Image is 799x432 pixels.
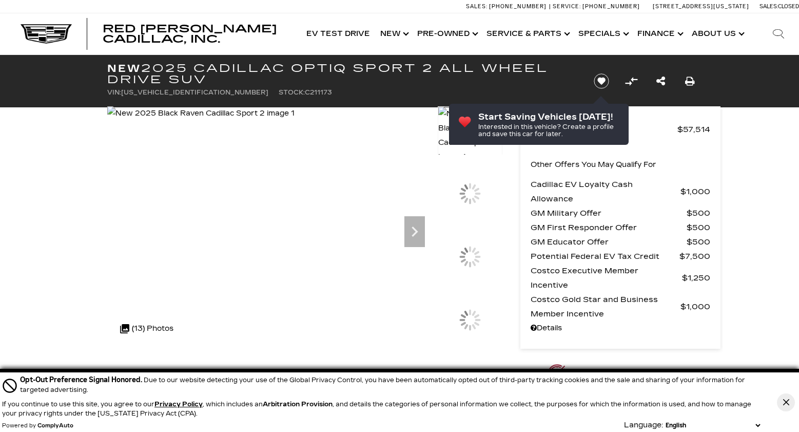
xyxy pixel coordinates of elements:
div: Powered by [2,423,73,429]
img: New 2025 Black Raven Cadillac Sport 2 image 1 [438,106,502,165]
span: Potential Federal EV Tax Credit [531,249,679,264]
span: $500 [687,206,710,220]
a: Sales: [PHONE_NUMBER] [466,4,549,9]
img: New 2025 Black Raven Cadillac Sport 2 image 1 [107,106,295,121]
span: VIN: [107,89,121,96]
a: Share this New 2025 Cadillac OPTIQ Sport 2 All Wheel Drive SUV [656,74,665,88]
span: $1,000 [680,184,710,199]
div: Language: [624,422,663,429]
span: MSRP [531,122,677,137]
span: Sales: [466,3,488,10]
a: EV Test Drive [301,13,375,54]
a: Costco Gold Star and Business Member Incentive $1,000 [531,292,710,321]
span: $1,000 [680,299,710,314]
span: Red [PERSON_NAME] Cadillac, Inc. [103,23,277,45]
a: [STREET_ADDRESS][US_STATE] [653,3,749,10]
a: MSRP $57,514 [531,122,710,137]
a: Service & Parts [481,13,573,54]
span: [US_VEHICLE_IDENTIFICATION_NUMBER] [121,89,268,96]
span: Closed [778,3,799,10]
span: $500 [687,220,710,235]
span: Sales: [759,3,778,10]
a: Privacy Policy [154,401,203,408]
span: [PHONE_NUMBER] [582,3,640,10]
div: (13) Photos [115,316,179,341]
span: Stock: [279,89,305,96]
a: Details [531,321,710,335]
a: New [375,13,412,54]
span: $7,500 [679,249,710,264]
button: Save vehicle [590,73,613,89]
span: GM Educator Offer [531,235,687,249]
a: About Us [687,13,748,54]
a: Finance [632,13,687,54]
a: Specials [573,13,632,54]
strong: New [107,62,141,74]
a: Cadillac EV Loyalty Cash Allowance $1,000 [531,177,710,206]
div: Next [404,216,425,247]
a: Red [PERSON_NAME] Cadillac, Inc. [103,24,291,44]
a: Pre-Owned [412,13,481,54]
a: GM Military Offer $500 [531,206,710,220]
span: Costco Executive Member Incentive [531,264,682,292]
span: $57,514 [677,122,710,137]
button: Compare vehicle [623,73,639,89]
a: Print this New 2025 Cadillac OPTIQ Sport 2 All Wheel Drive SUV [685,74,695,88]
button: Close Button [777,393,795,411]
a: Costco Executive Member Incentive $1,250 [531,264,710,292]
strong: Arbitration Provision [263,401,333,408]
p: Other Offers You May Qualify For [531,158,656,172]
span: GM First Responder Offer [531,220,687,235]
span: Service: [553,3,581,10]
iframe: Watch videos, learn about new EV models, and find the right one for you! [107,349,502,426]
span: [PHONE_NUMBER] [489,3,547,10]
a: GM Educator Offer $500 [531,235,710,249]
span: $1,250 [682,271,710,285]
span: GM Military Offer [531,206,687,220]
span: C211173 [305,89,332,96]
span: Cadillac EV Loyalty Cash Allowance [531,177,680,206]
span: Costco Gold Star and Business Member Incentive [531,292,680,321]
a: ComplyAuto [37,423,73,429]
span: Opt-Out Preference Signal Honored . [20,375,144,384]
select: Language Select [663,421,763,430]
span: $500 [687,235,710,249]
a: Potential Federal EV Tax Credit $7,500 [531,249,710,264]
div: Due to our website detecting your use of the Global Privacy Control, you have been automatically ... [20,374,763,395]
img: Cadillac Dark Logo with Cadillac White Text [21,24,72,44]
a: Service: [PHONE_NUMBER] [549,4,642,9]
a: GM First Responder Offer $500 [531,220,710,235]
p: If you continue to use this site, you agree to our , which includes an , and details the categori... [2,401,751,417]
h1: 2025 Cadillac OPTIQ Sport 2 All Wheel Drive SUV [107,63,577,85]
